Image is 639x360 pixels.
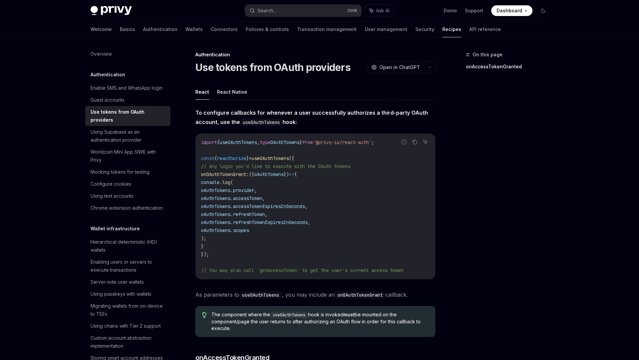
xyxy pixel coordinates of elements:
[297,21,357,37] a: Transaction management
[91,84,162,92] div: Enable SMS and WhatsApp login
[335,291,385,299] code: onOAuthTokenGrant
[284,171,289,177] span: })
[222,179,230,185] span: log
[294,171,297,177] span: {
[85,126,170,146] a: Using Supabase as an authentication provider
[91,108,166,124] div: Use tokens from OAuth providers
[257,139,260,145] span: ,
[270,312,308,318] code: useOAuthTokens
[91,225,140,233] h5: Wallet infrastructure
[289,171,294,177] span: =>
[195,51,435,58] div: Authentication
[313,139,371,145] span: '@privy-io/react-auth'
[260,139,270,145] span: type
[415,21,434,37] a: Security
[379,64,420,71] span: Open in ChatGPT
[347,8,357,13] span: Ctrl K
[201,211,230,217] span: oAuthTokens
[201,267,403,273] span: // You may also call `getAccessToken` to get the user's current access token
[85,256,170,276] a: Enabling users or servers to execute transactions
[265,211,268,217] span: ,
[305,203,308,209] span: ,
[211,311,429,332] span: The component where the hook is invoked be mounted on the component/page the user returns to afte...
[302,139,313,145] span: from
[217,155,246,161] span: reauthorize
[233,187,254,193] span: provider
[91,148,166,164] div: Worldcoin Mini App SIWE with Privy
[233,195,262,201] span: accessToken
[91,238,166,254] div: Hierarchical deterministic (HD) wallets
[91,71,125,79] h5: Authentication
[201,155,214,161] span: const
[469,21,501,37] a: API reference
[85,94,170,106] a: Guest accounts
[258,7,276,15] div: Search...
[300,139,302,145] span: }
[91,21,112,37] a: Welcome
[143,21,177,37] a: Authentication
[85,166,170,178] a: Mocking tokens for testing
[201,163,350,169] span: // Any logic you'd like to execute with the OAuth tokens
[201,203,230,209] span: oAuthTokens
[270,139,300,145] span: OAuthTokens
[85,332,170,352] a: Custom account abstraction implementation
[195,109,428,125] strong: To configure callbacks for whenever a user successfully authorizes a third-party OAuth account, u...
[201,235,206,241] span: );
[85,190,170,202] a: Using test accounts
[365,21,407,37] a: User management
[466,61,554,72] a: onAccessTokenGranted
[202,312,207,318] svg: Tip
[91,180,131,188] div: Configure cookies
[246,155,249,161] span: }
[230,195,233,201] span: .
[254,171,284,177] span: oAuthTokens
[85,82,170,94] a: Enable SMS and WhatsApp login
[85,288,170,300] a: Using passkeys with wallets
[308,219,310,225] span: ,
[91,96,124,104] div: Guest accounts
[233,227,249,233] span: scopes
[245,5,361,17] button: Search...CtrlK
[195,290,435,299] span: As parameters to , you may include an callback.
[230,227,233,233] span: .
[376,7,389,14] span: Ask AI
[254,187,257,193] span: ,
[91,50,112,58] div: Overview
[85,276,170,288] a: Server-side user wallets
[201,219,230,225] span: oAuthTokens
[91,168,149,176] div: Mocking tokens for testing
[201,227,230,233] span: oAuthTokens
[371,139,374,145] span: ;
[262,195,265,201] span: ,
[201,243,204,249] span: }
[421,138,430,146] button: Ask AI
[249,171,254,177] span: ({
[85,300,170,320] a: Migrating wallets from on-device to TEEs
[185,21,203,37] a: Wallets
[230,179,233,185] span: (
[214,155,217,161] span: {
[410,138,419,146] button: Copy the contents from the code block
[230,203,233,209] span: .
[233,219,308,225] span: refreshTokenExpiresInSeconds
[91,128,166,144] div: Using Supabase as an authentication provider
[91,204,163,212] div: Chrome extension authentication
[91,192,133,200] div: Using test accounts
[91,334,166,350] div: Custom account abstraction implementation
[444,7,457,14] a: Demo
[367,62,424,73] button: Open in ChatGPT
[365,5,394,17] button: Ask AI
[201,139,217,145] span: import
[201,179,220,185] span: console
[220,139,257,145] span: useOAuthTokens
[217,84,247,100] button: React Native
[85,202,170,214] a: Chrome extension authentication
[85,320,170,332] a: Using chains with Tier 2 support
[442,21,461,37] a: Recipes
[491,5,532,16] a: Dashboard
[201,171,246,177] span: onOAuthTokenGrant
[195,61,350,73] h1: Use tokens from OAuth providers
[91,6,132,15] img: dark logo
[343,312,355,317] strong: must
[120,21,135,37] a: Basics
